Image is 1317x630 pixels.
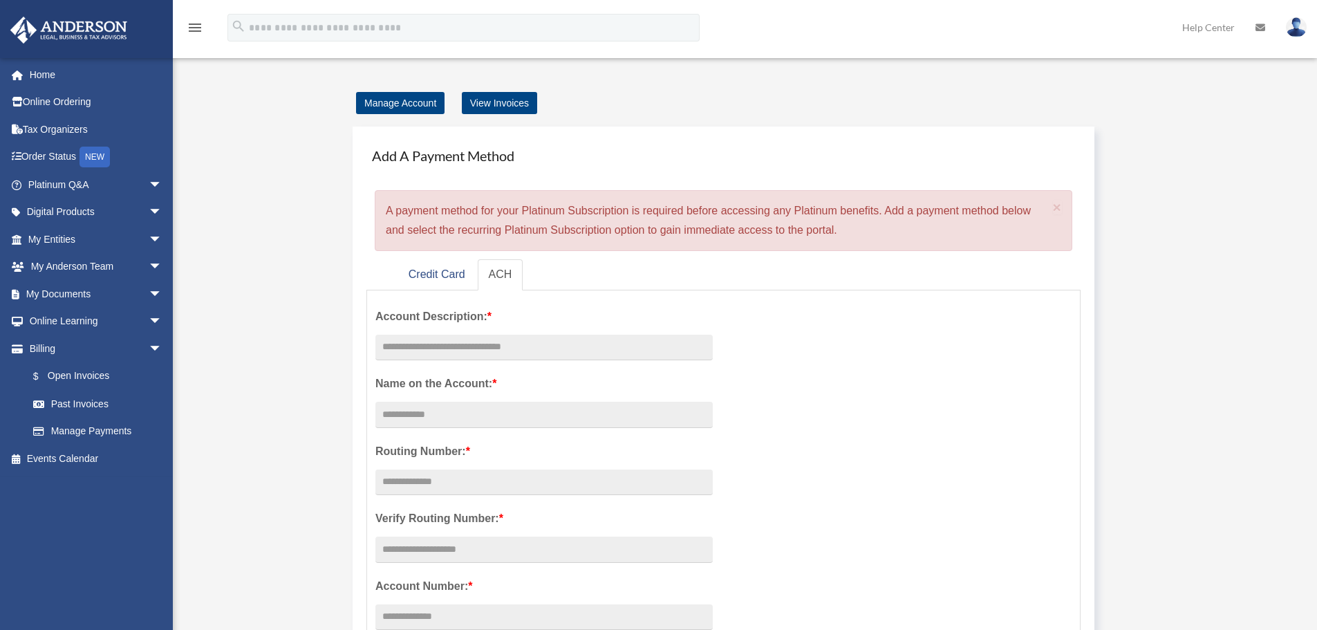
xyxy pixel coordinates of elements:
i: menu [187,19,203,36]
a: Online Ordering [10,89,183,116]
label: Account Number: [375,577,713,596]
a: menu [187,24,203,36]
a: View Invoices [462,92,537,114]
a: Digital Productsarrow_drop_down [10,198,183,226]
span: arrow_drop_down [149,171,176,199]
a: Online Learningarrow_drop_down [10,308,183,335]
i: search [231,19,246,34]
a: Order StatusNEW [10,143,183,172]
div: NEW [80,147,110,167]
span: arrow_drop_down [149,280,176,308]
span: $ [41,368,48,385]
a: Manage Payments [19,418,176,445]
label: Routing Number: [375,442,713,461]
span: arrow_drop_down [149,308,176,336]
h4: Add A Payment Method [366,140,1081,171]
a: Home [10,61,183,89]
span: arrow_drop_down [149,198,176,227]
div: A payment method for your Platinum Subscription is required before accessing any Platinum benefit... [375,190,1072,251]
a: Manage Account [356,92,445,114]
a: Credit Card [398,259,476,290]
a: My Documentsarrow_drop_down [10,280,183,308]
label: Name on the Account: [375,374,713,393]
a: ACH [478,259,523,290]
label: Account Description: [375,307,713,326]
label: Verify Routing Number: [375,509,713,528]
button: Close [1053,200,1062,214]
a: Platinum Q&Aarrow_drop_down [10,171,183,198]
span: × [1053,199,1062,215]
a: Tax Organizers [10,115,183,143]
a: Past Invoices [19,390,183,418]
img: Anderson Advisors Platinum Portal [6,17,131,44]
img: User Pic [1286,17,1307,37]
a: $Open Invoices [19,362,183,391]
a: Events Calendar [10,445,183,472]
a: My Entitiesarrow_drop_down [10,225,183,253]
span: arrow_drop_down [149,225,176,254]
span: arrow_drop_down [149,335,176,363]
a: My Anderson Teamarrow_drop_down [10,253,183,281]
a: Billingarrow_drop_down [10,335,183,362]
span: arrow_drop_down [149,253,176,281]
